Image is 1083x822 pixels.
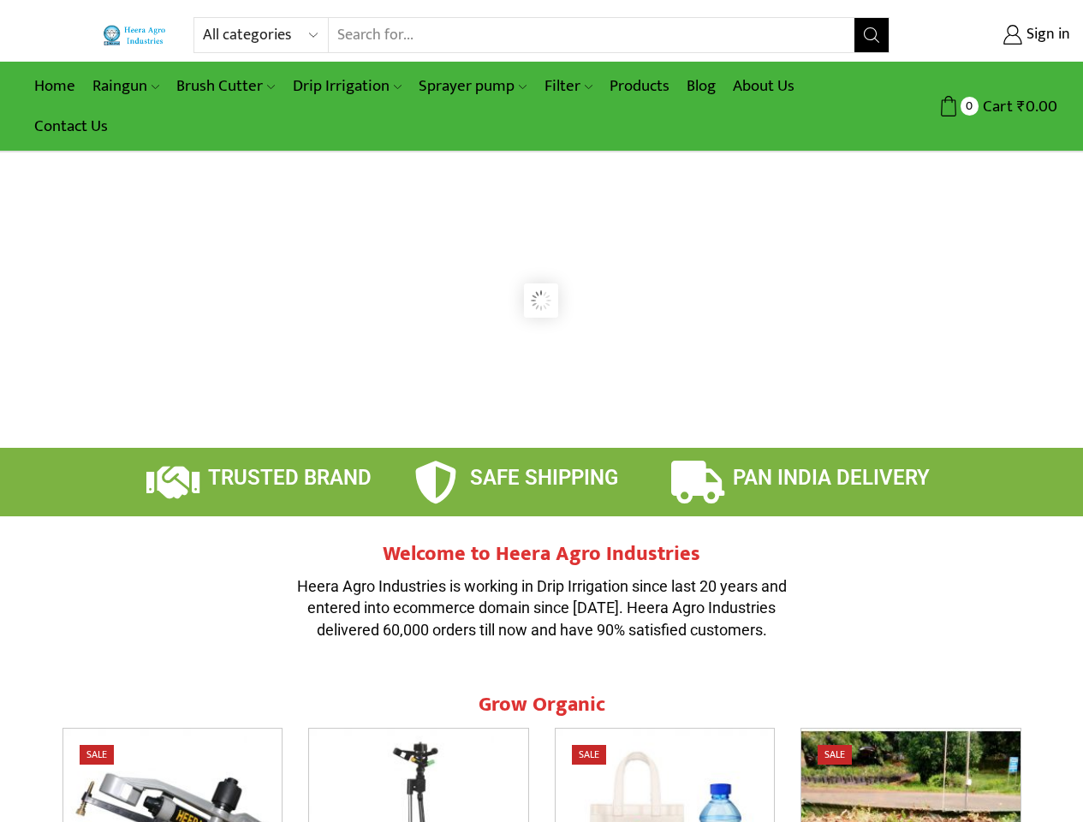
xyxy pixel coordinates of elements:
input: Search for... [329,18,854,52]
span: 0 [961,97,979,115]
span: Sale [572,745,606,765]
a: Filter [536,66,601,106]
a: 0 Cart ₹0.00 [907,91,1057,122]
a: Drip Irrigation [284,66,410,106]
a: Raingun [84,66,168,106]
a: About Us [724,66,803,106]
span: SAFE SHIPPING [470,466,618,490]
h2: Welcome to Heera Agro Industries [285,542,799,567]
span: Sign in [1022,24,1070,46]
bdi: 0.00 [1017,93,1057,120]
a: Sign in [915,20,1070,51]
span: TRUSTED BRAND [208,466,372,490]
a: Home [26,66,84,106]
span: Sale [818,745,852,765]
span: Sale [80,745,114,765]
a: Sprayer pump [410,66,535,106]
a: Brush Cutter [168,66,283,106]
span: ₹ [1017,93,1026,120]
a: Blog [678,66,724,106]
a: Products [601,66,678,106]
span: Cart [979,95,1013,118]
p: Heera Agro Industries is working in Drip Irrigation since last 20 years and entered into ecommerc... [285,575,799,641]
a: Contact Us [26,106,116,146]
span: Grow Organic [479,688,605,722]
button: Search button [854,18,889,52]
span: PAN INDIA DELIVERY [733,466,930,490]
